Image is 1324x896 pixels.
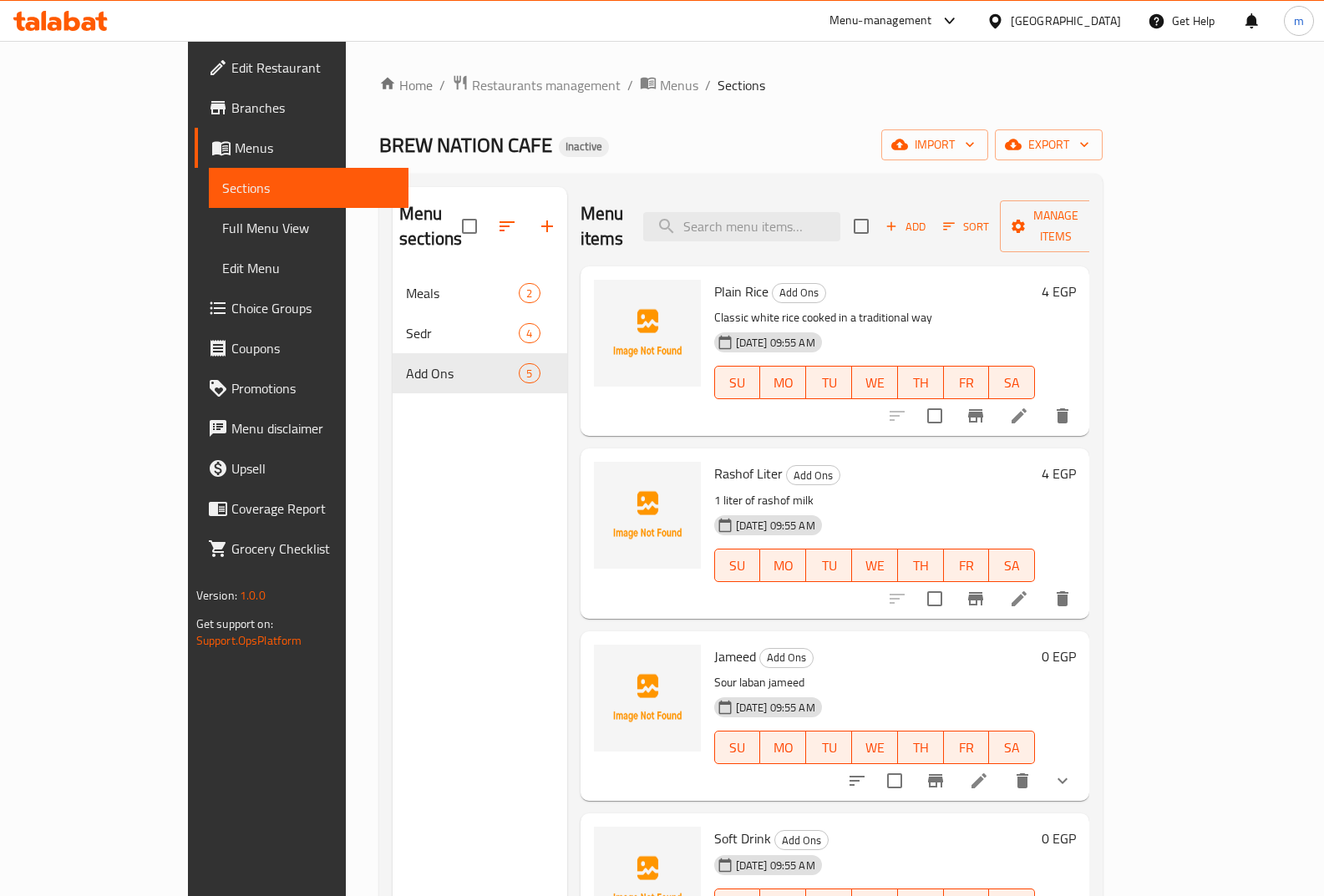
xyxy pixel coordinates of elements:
[722,371,754,395] span: SU
[956,396,996,436] button: Branch-specific-item
[379,126,552,164] span: BREW NATION CAFE
[859,736,891,760] span: WE
[231,458,396,478] span: Upsell
[1011,12,1121,30] div: [GEOGRAPHIC_DATA]
[705,75,711,95] li: /
[559,139,609,154] span: Inactive
[969,771,989,791] a: Edit menu item
[718,75,765,95] span: Sections
[729,335,822,351] span: [DATE] 09:55 AM
[806,731,852,764] button: TU
[240,585,266,606] span: 1.0.0
[1013,205,1098,247] span: Manage items
[879,214,932,240] button: Add
[581,201,624,251] h2: Menu items
[209,168,409,208] a: Sections
[393,353,567,393] div: Add Ons5
[852,731,898,764] button: WE
[996,371,1028,395] span: SA
[787,466,840,485] span: Add Ons
[519,363,540,383] div: items
[729,858,822,873] span: [DATE] 09:55 AM
[996,736,1028,760] span: SA
[844,209,879,244] span: Select section
[231,58,396,78] span: Edit Restaurant
[231,539,396,559] span: Grocery Checklist
[406,363,519,383] span: Add Ons
[806,366,852,399] button: TU
[195,88,409,128] a: Branches
[627,75,633,95] li: /
[520,286,539,301] span: 2
[393,266,567,400] nav: Menu sections
[714,461,783,486] span: Rashof Liter
[1042,579,1083,619] button: delete
[786,465,840,485] div: Add Ons
[594,462,701,569] img: Rashof Liter
[714,549,761,582] button: SU
[879,214,932,240] span: Add item
[209,248,409,288] a: Edit Menu
[231,499,396,519] span: Coverage Report
[1042,827,1076,850] h6: 0 EGP
[916,761,956,801] button: Branch-specific-item
[772,283,826,303] div: Add Ons
[775,831,828,850] span: Add Ons
[722,554,754,578] span: SU
[231,98,396,118] span: Branches
[559,137,609,157] div: Inactive
[729,518,822,534] span: [DATE] 09:55 AM
[898,731,944,764] button: TH
[852,366,898,399] button: WE
[196,630,302,651] a: Support.OpsPlatform
[231,378,396,398] span: Promotions
[714,490,1036,511] p: 1 liter of rashof milk
[196,613,273,635] span: Get support on:
[195,328,409,368] a: Coupons
[996,554,1028,578] span: SA
[406,283,519,303] span: Meals
[393,273,567,313] div: Meals2
[939,214,993,240] button: Sort
[452,74,621,96] a: Restaurants management
[452,209,487,244] span: Select all sections
[877,763,912,798] span: Select to update
[837,761,877,801] button: sort-choices
[767,554,799,578] span: MO
[722,736,754,760] span: SU
[951,736,983,760] span: FR
[1008,134,1089,155] span: export
[895,134,975,155] span: import
[905,736,937,760] span: TH
[1042,396,1083,436] button: delete
[813,736,845,760] span: TU
[995,129,1103,160] button: export
[881,129,988,160] button: import
[643,212,840,241] input: search
[1042,462,1076,485] h6: 4 EGP
[951,554,983,578] span: FR
[774,830,829,850] div: Add Ons
[1053,771,1073,791] svg: Show Choices
[527,206,567,246] button: Add section
[989,731,1035,764] button: SA
[813,371,845,395] span: TU
[944,731,990,764] button: FR
[195,408,409,448] a: Menu disclaimer
[989,366,1035,399] button: SA
[196,585,237,606] span: Version:
[898,549,944,582] button: TH
[714,307,1036,328] p: Classic white rice cooked in a traditional way
[594,280,701,387] img: Plain Rice
[519,323,540,343] div: items
[520,326,539,342] span: 4
[883,217,928,236] span: Add
[487,206,527,246] span: Sort sections
[767,736,799,760] span: MO
[222,218,396,238] span: Full Menu View
[1042,280,1076,303] h6: 4 EGP
[520,366,539,382] span: 5
[195,288,409,328] a: Choice Groups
